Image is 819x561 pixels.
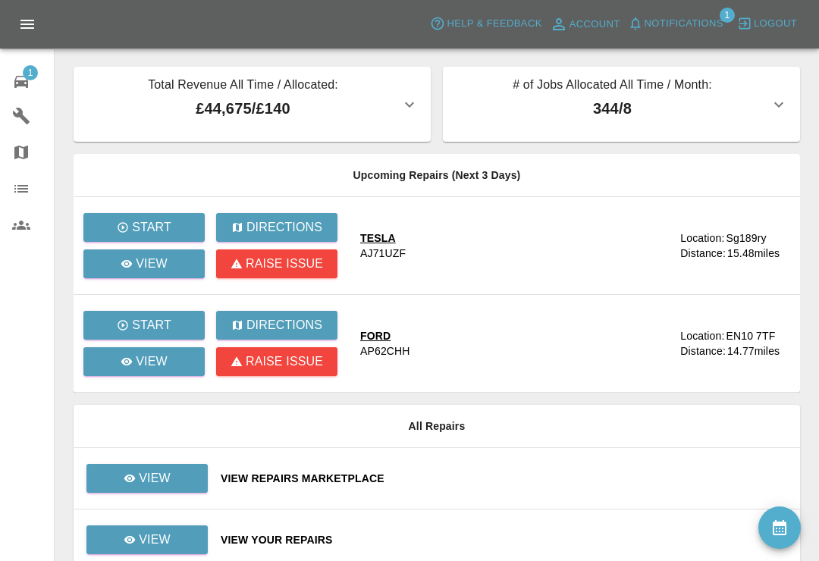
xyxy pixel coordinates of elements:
[221,532,788,547] a: View Your Repairs
[360,230,406,246] div: TESLA
[83,311,205,340] button: Start
[680,328,724,343] div: Location:
[360,328,410,343] div: FORD
[443,67,800,142] button: # of Jobs Allocated All Time / Month:344/8
[426,12,545,36] button: Help & Feedback
[645,15,723,33] span: Notifications
[23,65,38,80] span: 1
[726,328,775,343] div: EN10 7TF
[733,12,801,36] button: Logout
[74,154,800,197] th: Upcoming Repairs (Next 3 Days)
[216,213,337,242] button: Directions
[86,97,400,120] p: £44,675 / £140
[360,328,668,359] a: FORDAP62CHH
[360,246,406,261] div: AJ71UZF
[221,471,788,486] a: View Repairs Marketplace
[570,16,620,33] span: Account
[136,255,168,273] p: View
[727,246,788,261] div: 15.48 miles
[455,76,770,97] p: # of Jobs Allocated All Time / Month:
[246,353,323,371] p: Raise issue
[86,464,208,493] a: View
[754,15,797,33] span: Logout
[86,472,209,484] a: View
[246,255,323,273] p: Raise issue
[139,469,171,487] p: View
[680,230,788,261] a: Location:Sg189ryDistance:15.48miles
[246,218,322,237] p: Directions
[83,213,205,242] button: Start
[447,15,541,33] span: Help & Feedback
[139,531,171,549] p: View
[546,12,624,36] a: Account
[132,316,171,334] p: Start
[74,67,431,142] button: Total Revenue All Time / Allocated:£44,675/£140
[360,230,668,261] a: TESLAAJ71UZF
[83,347,205,376] a: View
[216,347,337,376] button: Raise issue
[216,311,337,340] button: Directions
[74,405,800,448] th: All Repairs
[680,328,788,359] a: Location:EN10 7TFDistance:14.77miles
[216,249,337,278] button: Raise issue
[624,12,727,36] button: Notifications
[726,230,766,246] div: Sg189ry
[9,6,45,42] button: Open drawer
[680,230,724,246] div: Location:
[727,343,788,359] div: 14.77 miles
[136,353,168,371] p: View
[360,343,410,359] div: AP62CHH
[86,533,209,545] a: View
[246,316,322,334] p: Directions
[680,246,726,261] div: Distance:
[720,8,735,23] span: 1
[86,76,400,97] p: Total Revenue All Time / Allocated:
[455,97,770,120] p: 344 / 8
[758,506,801,549] button: availability
[132,218,171,237] p: Start
[680,343,726,359] div: Distance:
[83,249,205,278] a: View
[86,525,208,554] a: View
